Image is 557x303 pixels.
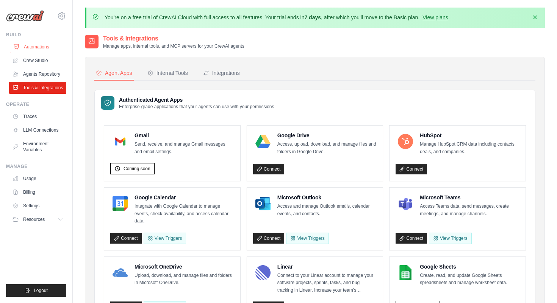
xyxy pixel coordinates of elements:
h4: Google Sheets [420,263,519,270]
h4: Gmail [135,132,234,139]
h3: Authenticated Agent Apps [119,96,274,104]
button: Resources [9,213,66,225]
p: Connect to your Linear account to manage your software projects, sprints, tasks, and bug tracking... [277,272,377,294]
span: Coming soon [124,166,150,172]
img: Google Calendar Logo [113,196,128,211]
img: HubSpot Logo [398,134,413,149]
img: Linear Logo [255,265,271,280]
a: Agents Repository [9,68,66,80]
h4: Microsoft Outlook [277,194,377,201]
h4: HubSpot [420,132,519,139]
a: Connect [396,164,427,174]
span: Logout [34,287,48,294]
img: Microsoft Outlook Logo [255,196,271,211]
img: Microsoft OneDrive Logo [113,265,128,280]
span: Resources [23,216,45,222]
p: You're on a free trial of CrewAI Cloud with full access to all features. Your trial ends in , aft... [105,14,450,21]
p: Upload, download, and manage files and folders in Microsoft OneDrive. [135,272,234,287]
div: Operate [6,101,66,107]
h4: Google Drive [277,132,377,139]
p: Manage apps, internal tools, and MCP servers for your CrewAI agents [103,43,244,49]
img: Google Sheets Logo [398,265,413,280]
div: Manage [6,163,66,169]
button: Agent Apps [94,66,134,81]
strong: 7 days [304,14,321,20]
button: Internal Tools [146,66,189,81]
a: Billing [9,186,66,198]
img: Gmail Logo [113,134,128,149]
h2: Tools & Integrations [103,34,244,43]
h4: Microsoft OneDrive [135,263,234,270]
a: Tools & Integrations [9,82,66,94]
a: Traces [9,110,66,123]
button: Integrations [202,66,241,81]
p: Access, upload, download, and manage files and folders in Google Drive. [277,141,377,155]
h4: Linear [277,263,377,270]
a: Automations [10,41,67,53]
p: Create, read, and update Google Sheets spreadsheets and manage worksheet data. [420,272,519,287]
a: Usage [9,172,66,185]
div: Agent Apps [96,69,132,77]
h4: Google Calendar [135,194,234,201]
p: Enterprise-grade applications that your agents can use with your permissions [119,104,274,110]
p: Manage HubSpot CRM data including contacts, deals, and companies. [420,141,519,155]
img: Logo [6,10,44,22]
a: Environment Variables [9,138,66,156]
h4: Microsoft Teams [420,194,519,201]
p: Access and manage Outlook emails, calendar events, and contacts. [277,203,377,218]
a: LLM Connections [9,124,66,136]
p: Access Teams data, send messages, create meetings, and manage channels. [420,203,519,218]
a: Connect [110,233,142,244]
: View Triggers [429,233,471,244]
a: Connect [396,233,427,244]
div: Integrations [203,69,240,77]
div: Internal Tools [147,69,188,77]
div: Build [6,32,66,38]
button: Logout [6,284,66,297]
p: Integrate with Google Calendar to manage events, check availability, and access calendar data. [135,203,234,225]
a: Crew Studio [9,54,66,67]
a: Connect [253,233,285,244]
a: Connect [253,164,285,174]
p: Send, receive, and manage Gmail messages and email settings. [135,141,234,155]
img: Microsoft Teams Logo [398,196,413,211]
a: Settings [9,200,66,212]
button: View Triggers [144,233,186,244]
img: Google Drive Logo [255,134,271,149]
a: View plans [422,14,448,20]
: View Triggers [286,233,329,244]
